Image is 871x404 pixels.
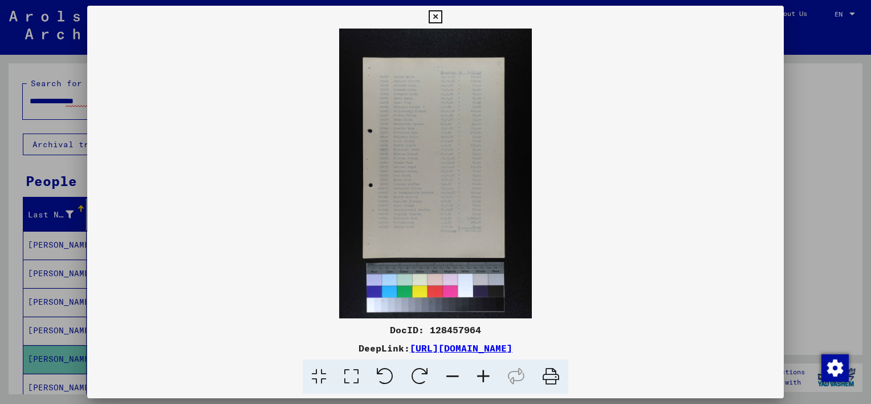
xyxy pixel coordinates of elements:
[821,354,848,381] div: Change consent
[410,342,512,354] a: [URL][DOMAIN_NAME]
[87,29,784,318] img: 001.jpg
[87,323,784,337] div: DocID: 128457964
[821,354,849,382] img: Change consent
[87,341,784,355] div: DeepLink:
